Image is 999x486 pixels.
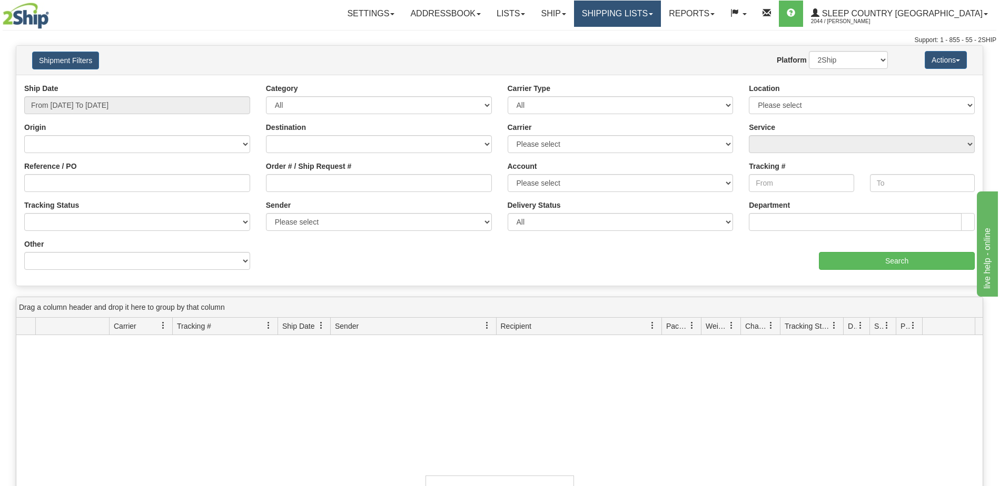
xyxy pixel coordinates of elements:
[777,55,807,65] label: Platform
[644,317,661,335] a: Recipient filter column settings
[749,200,790,210] label: Department
[24,161,77,171] label: Reference / PO
[825,317,843,335] a: Tracking Status filter column settings
[114,321,136,331] span: Carrier
[901,321,909,331] span: Pickup Status
[878,317,896,335] a: Shipment Issues filter column settings
[706,321,728,331] span: Weight
[282,321,314,331] span: Ship Date
[745,321,767,331] span: Charge
[8,6,97,19] div: live help - online
[335,321,359,331] span: Sender
[266,122,306,133] label: Destination
[785,321,830,331] span: Tracking Status
[24,200,79,210] label: Tracking Status
[508,122,532,133] label: Carrier
[848,321,857,331] span: Delivery Status
[24,83,58,94] label: Ship Date
[501,321,531,331] span: Recipient
[16,297,983,318] div: grid grouping header
[819,9,983,18] span: Sleep Country [GEOGRAPHIC_DATA]
[24,122,46,133] label: Origin
[803,1,996,27] a: Sleep Country [GEOGRAPHIC_DATA] 2044 / [PERSON_NAME]
[339,1,402,27] a: Settings
[749,174,854,192] input: From
[489,1,533,27] a: Lists
[723,317,740,335] a: Weight filter column settings
[683,317,701,335] a: Packages filter column settings
[819,252,975,270] input: Search
[24,239,44,249] label: Other
[852,317,869,335] a: Delivery Status filter column settings
[478,317,496,335] a: Sender filter column settings
[3,3,49,29] img: logo2044.jpg
[749,161,785,171] label: Tracking #
[266,161,352,171] label: Order # / Ship Request #
[574,1,661,27] a: Shipping lists
[870,174,975,192] input: To
[811,16,890,27] span: 2044 / [PERSON_NAME]
[3,36,996,45] div: Support: 1 - 855 - 55 - 2SHIP
[260,317,278,335] a: Tracking # filter column settings
[266,83,298,94] label: Category
[508,200,561,210] label: Delivery Status
[661,1,723,27] a: Reports
[533,1,573,27] a: Ship
[762,317,780,335] a: Charge filter column settings
[666,321,688,331] span: Packages
[402,1,489,27] a: Addressbook
[874,321,883,331] span: Shipment Issues
[177,321,211,331] span: Tracking #
[508,83,550,94] label: Carrier Type
[154,317,172,335] a: Carrier filter column settings
[975,189,998,297] iframe: chat widget
[312,317,330,335] a: Ship Date filter column settings
[749,83,779,94] label: Location
[749,122,775,133] label: Service
[32,52,99,69] button: Shipment Filters
[508,161,537,171] label: Account
[266,200,291,210] label: Sender
[904,317,922,335] a: Pickup Status filter column settings
[925,51,967,69] button: Actions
